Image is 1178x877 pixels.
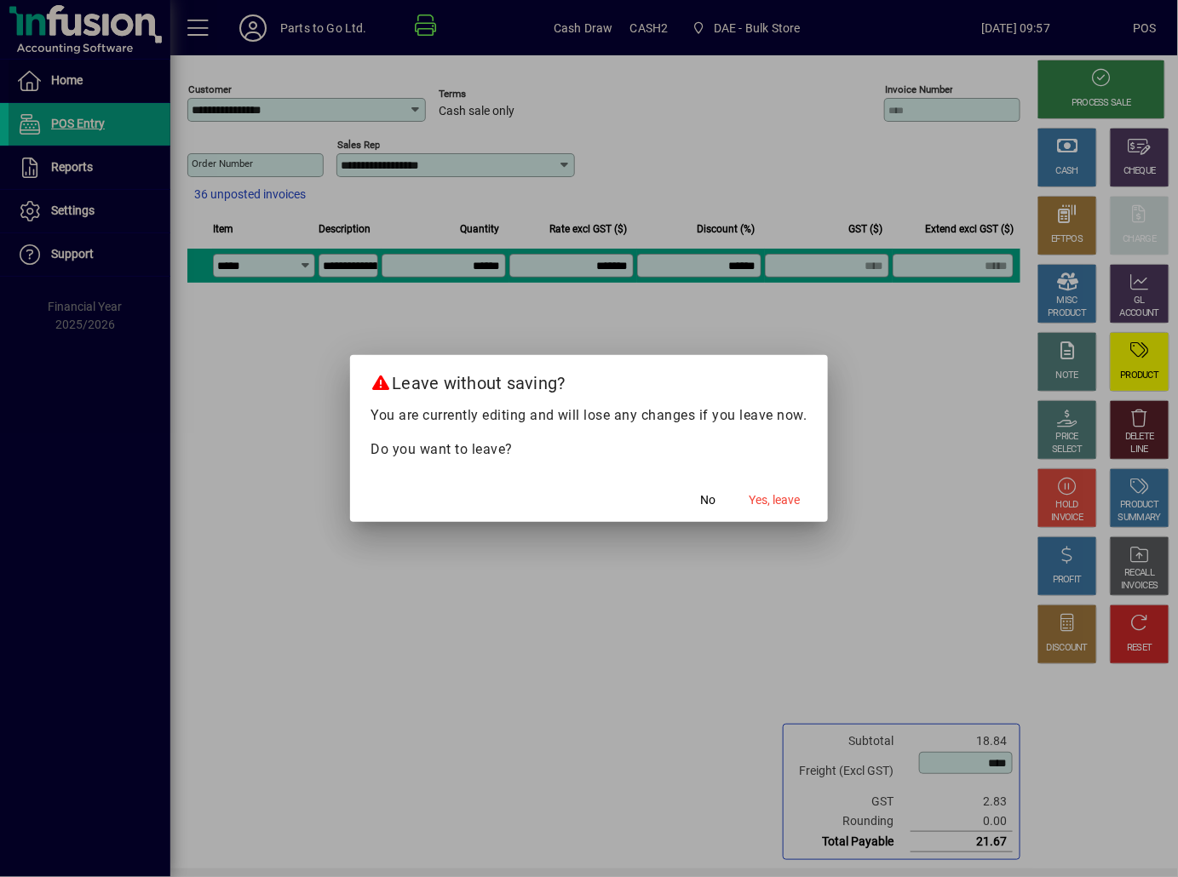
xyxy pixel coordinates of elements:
span: No [701,491,716,509]
p: You are currently editing and will lose any changes if you leave now. [371,405,807,426]
span: Yes, leave [750,491,801,509]
p: Do you want to leave? [371,439,807,460]
h2: Leave without saving? [350,355,828,404]
button: Yes, leave [743,484,807,515]
button: No [681,484,736,515]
